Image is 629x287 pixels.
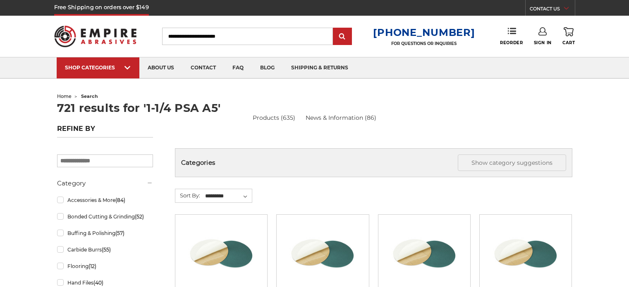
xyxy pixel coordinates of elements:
span: (52) [135,213,144,220]
span: (40) [93,280,103,286]
a: Carbide Burrs(55) [57,242,153,257]
a: blog [252,57,283,78]
span: search [81,93,98,99]
span: (84) [115,197,125,203]
a: Accessories & More(84) [57,193,153,207]
select: Sort By: [204,190,252,202]
a: Flooring(12) [57,259,153,273]
a: shipping & returns [283,57,356,78]
a: contact [182,57,224,78]
div: SHOP CATEGORIES [65,64,131,71]
a: Bonded Cutting & Grinding(52) [57,209,153,224]
a: Cart [562,27,575,45]
a: Reorder [500,27,523,45]
span: (55) [102,247,111,253]
img: Zirc Peel and Stick cloth backed PSA discs [289,221,356,287]
a: Buffing & Polishing(57) [57,226,153,240]
h5: Refine by [57,125,153,138]
img: Zirc Peel and Stick cloth backed PSA discs [188,221,254,287]
span: (57) [115,230,124,236]
a: home [57,93,72,99]
label: Sort By: [175,189,200,202]
h5: Category [57,178,153,188]
img: Zirc Peel and Stick cloth backed PSA discs [391,221,457,287]
a: [PHONE_NUMBER] [373,26,475,38]
h5: Categories [181,154,566,171]
a: CONTACT US [530,4,575,16]
input: Submit [334,28,351,45]
span: Reorder [500,40,523,45]
button: Show category suggestions [458,154,566,171]
h1: 721 results for '1-1/4 PSA A5' [57,102,572,114]
span: Sign In [534,40,552,45]
a: about us [139,57,182,78]
p: FOR QUESTIONS OR INQUIRIES [373,41,475,46]
a: Products (635) [253,114,295,122]
img: Zirc Peel and Stick cloth backed PSA discs [493,221,559,287]
span: (12) [88,263,96,269]
span: Cart [562,40,575,45]
a: faq [224,57,252,78]
img: Empire Abrasives [54,20,137,52]
a: News & Information (86) [306,114,376,122]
